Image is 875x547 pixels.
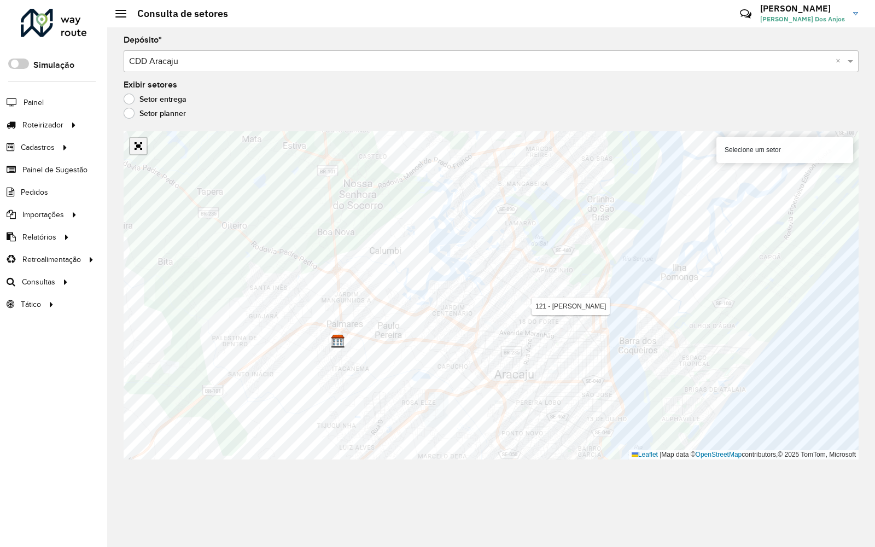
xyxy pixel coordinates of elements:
div: Map data © contributors,© 2025 TomTom, Microsoft [629,450,859,459]
span: Painel de Sugestão [22,164,87,176]
span: | [660,451,661,458]
span: Painel [24,97,44,108]
span: Relatórios [22,231,56,243]
span: Roteirizador [22,119,63,131]
span: [PERSON_NAME] Dos Anjos [760,14,845,24]
span: Cadastros [21,142,55,153]
h3: [PERSON_NAME] [760,3,845,14]
span: Retroalimentação [22,254,81,265]
label: Simulação [33,59,74,72]
h2: Consulta de setores [126,8,228,20]
span: Tático [21,299,41,310]
span: Consultas [22,276,55,288]
label: Exibir setores [124,78,177,91]
a: Abrir mapa em tela cheia [130,138,147,154]
label: Setor entrega [124,94,186,104]
span: Importações [22,209,64,220]
span: Pedidos [21,187,48,198]
label: Depósito [124,33,162,46]
span: Clear all [836,55,845,68]
a: OpenStreetMap [696,451,742,458]
a: Leaflet [632,451,658,458]
a: Contato Rápido [734,2,757,26]
label: Setor planner [124,108,186,119]
div: Selecione um setor [716,137,853,163]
